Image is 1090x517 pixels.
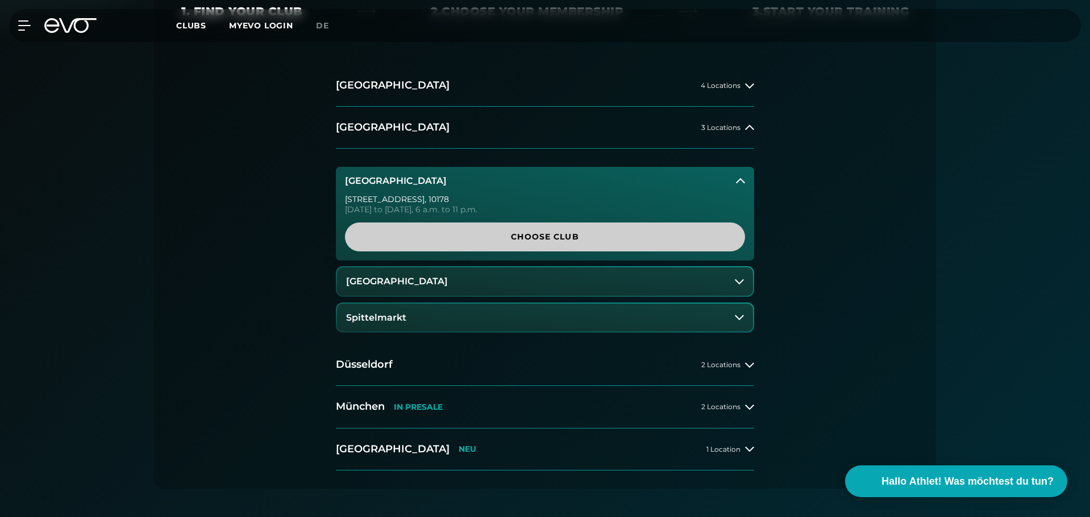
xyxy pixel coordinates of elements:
div: [DATE] to [DATE], 6 a.m. to 11 p.m. [345,205,745,213]
button: [GEOGRAPHIC_DATA]4 Locations [336,65,754,107]
button: MünchenIN PRESALE2 Locations [336,386,754,428]
h3: [GEOGRAPHIC_DATA] [346,276,448,287]
h2: München [336,400,385,414]
p: NEU [459,444,476,454]
span: de [316,20,329,31]
button: [GEOGRAPHIC_DATA]3 Locations [336,107,754,149]
span: 1 Location [706,445,740,453]
span: Hallo Athlet! Was möchtest du tun? [881,474,1054,489]
h3: Spittelmarkt [346,313,406,323]
span: 4 Locations [701,82,740,89]
a: Choose Club [345,222,745,251]
span: 2 Locations [701,361,740,368]
span: Clubs [176,20,206,31]
a: Clubs [176,20,229,31]
button: [GEOGRAPHIC_DATA]NEU1 Location [336,428,754,470]
button: [GEOGRAPHIC_DATA] [337,267,753,296]
button: Düsseldorf2 Locations [336,344,754,386]
h2: [GEOGRAPHIC_DATA] [336,120,450,134]
button: Hallo Athlet! Was möchtest du tun? [845,465,1067,497]
h2: [GEOGRAPHIC_DATA] [336,442,450,456]
p: IN PRESALE [394,402,443,412]
button: [GEOGRAPHIC_DATA] [336,167,754,195]
button: Spittelmarkt [337,304,753,332]
div: [STREET_ADDRESS] , 10178 [345,195,745,203]
h2: [GEOGRAPHIC_DATA] [336,78,450,93]
span: Choose Club [372,231,718,243]
span: 3 Locations [701,124,740,131]
span: 2 Locations [701,403,740,410]
a: de [316,19,343,32]
a: MYEVO LOGIN [229,20,293,31]
h2: Düsseldorf [336,358,393,372]
h3: [GEOGRAPHIC_DATA] [345,176,447,186]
